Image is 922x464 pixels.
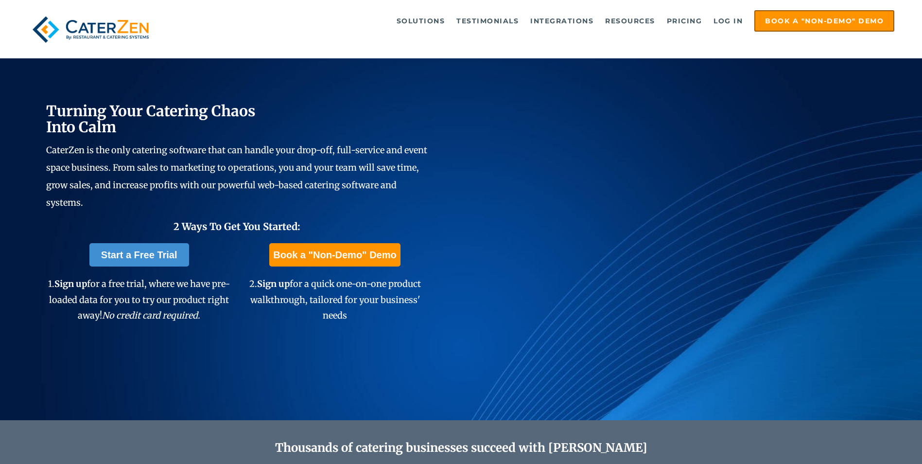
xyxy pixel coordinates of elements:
img: caterzen [28,10,154,49]
a: Start a Free Trial [89,243,189,267]
span: Sign up [257,278,290,289]
a: Testimonials [452,11,523,31]
a: Log in [709,11,748,31]
span: 1. for a free trial, where we have pre-loaded data for you to try our product right away! [48,278,230,321]
a: Integrations [525,11,598,31]
a: Book a "Non-Demo" Demo [754,10,894,32]
span: Sign up [54,278,87,289]
div: Navigation Menu [176,10,894,32]
em: No credit card required. [102,310,200,321]
a: Solutions [392,11,450,31]
h2: Thousands of catering businesses succeed with [PERSON_NAME] [92,441,830,455]
a: Resources [600,11,660,31]
span: Turning Your Catering Chaos Into Calm [46,102,256,136]
span: CaterZen is the only catering software that can handle your drop-off, full-service and event spac... [46,144,427,208]
a: Pricing [662,11,707,31]
span: 2 Ways To Get You Started: [174,220,300,232]
span: 2. for a quick one-on-one product walkthrough, tailored for your business' needs [249,278,421,321]
a: Book a "Non-Demo" Demo [269,243,400,267]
